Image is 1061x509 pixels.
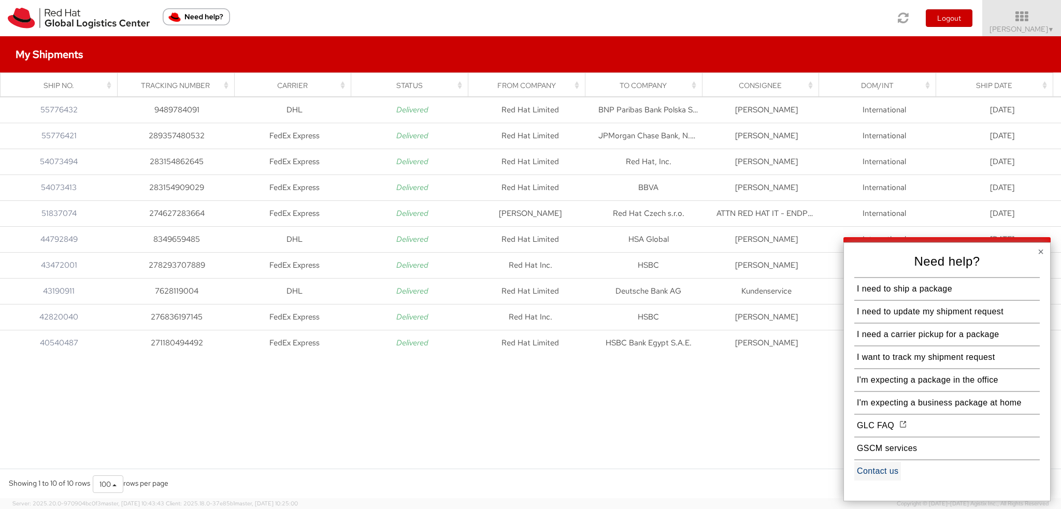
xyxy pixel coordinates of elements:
td: [PERSON_NAME] [707,97,825,123]
button: Need help? [163,8,230,25]
td: International [825,123,943,149]
td: HSA Global [590,227,708,253]
td: [PERSON_NAME] [471,201,590,227]
i: Delivered [396,286,428,296]
td: 283154862645 [118,149,236,175]
td: [PERSON_NAME] [707,175,825,201]
td: FedEx Express [236,253,354,279]
td: FedEx Express [236,304,354,330]
td: FedEx Express [236,149,354,175]
a: 44792849 [40,234,78,244]
i: Delivered [396,260,428,270]
td: FedEx Express [236,201,354,227]
span: [PERSON_NAME] [990,24,1054,34]
i: Delivered [396,234,428,244]
td: 276836197145 [118,304,236,330]
div: rows per page [93,475,168,493]
div: To Company [594,80,698,91]
td: [DATE] [943,175,1061,201]
td: [DATE] [943,97,1061,123]
td: Deutsche Bank AG [590,279,708,304]
i: Delivered [396,208,428,219]
span: master, [DATE] 10:25:00 [235,500,298,507]
i: Delivered [396,156,428,167]
td: ATTN RED HAT IT - ENDPOINT SYSTEM [707,201,825,227]
td: 283154909029 [118,175,236,201]
td: DHL [236,97,354,123]
a: 40540487 [40,338,78,348]
a: 51837074 [41,208,77,219]
td: International [825,97,943,123]
i: Delivered [396,312,428,322]
div: Ship Date [945,80,1050,91]
a: 43190911 [43,286,75,296]
button: I need to ship a package [854,280,955,298]
td: International [825,227,943,253]
td: Red Hat Limited [471,279,590,304]
i: Delivered [396,182,428,193]
td: Kundenservice [707,279,825,304]
td: [DATE] [943,149,1061,175]
td: HSBC Bank Egypt S.A.E. [590,330,708,356]
button: I'm expecting a package in the office [854,371,1001,389]
td: International [825,201,943,227]
td: [PERSON_NAME] [707,123,825,149]
span: ▼ [1048,25,1054,34]
button: Contact us [854,462,901,481]
div: Status [361,80,465,91]
td: Red Hat Limited [471,149,590,175]
h4: My Shipments [16,49,83,60]
td: DHL [236,279,354,304]
div: From Company [478,80,582,91]
td: BBVA [590,175,708,201]
div: Carrier [243,80,348,91]
td: 7628119004 [118,279,236,304]
td: JPMorgan Chase Bank, N.A. Singapore Branch [590,123,708,149]
img: rh-logistics-00dfa346123c4ec078e1.svg [8,8,150,28]
div: Consignee [711,80,815,91]
td: Red Hat Limited [471,330,590,356]
a: 42820040 [39,312,78,322]
td: 289357480532 [118,123,236,149]
td: FedEx Express [236,330,354,356]
td: [PERSON_NAME] [707,227,825,253]
td: International [825,149,943,175]
i: Delivered [396,130,428,141]
td: [PERSON_NAME] [707,149,825,175]
td: Red Hat Inc. [471,304,590,330]
span: Server: 2025.20.0-970904bc0f3 [12,500,164,507]
td: Red Hat Czech s.r.o. [590,201,708,227]
td: HSBC [590,304,708,330]
td: FedEx Express [236,175,354,201]
a: 54073494 [40,156,78,167]
td: Red Hat Inc. [471,253,590,279]
td: Red Hat Limited [471,175,590,201]
td: 9489784091 [118,97,236,123]
button: I'm expecting a business package at home [854,394,1024,412]
a: 54073413 [41,182,77,193]
td: International [825,330,943,356]
td: [PERSON_NAME] [707,304,825,330]
button: I want to track my shipment request [854,348,998,367]
td: 274627283664 [118,201,236,227]
td: [PERSON_NAME] [707,330,825,356]
div: Ship No. [10,80,114,91]
td: [DATE] [943,227,1061,253]
span: master, [DATE] 10:43:43 [101,500,164,507]
td: International [825,175,943,201]
td: FedEx Express [236,123,354,149]
button: Logout [926,9,972,27]
div: Dom/Int [828,80,933,91]
td: BNP Paribas Bank Polska S.A [590,97,708,123]
span: 100 [99,479,111,489]
td: [DATE] [943,123,1061,149]
td: 278293707889 [118,253,236,279]
td: HSBC [590,253,708,279]
td: International [825,279,943,304]
td: International [825,304,943,330]
button: I need to update my shipment request [854,302,1006,321]
td: [PERSON_NAME] [707,253,825,279]
td: DHL [236,227,354,253]
td: Red Hat Limited [471,123,590,149]
td: Red Hat, Inc. [590,149,708,175]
